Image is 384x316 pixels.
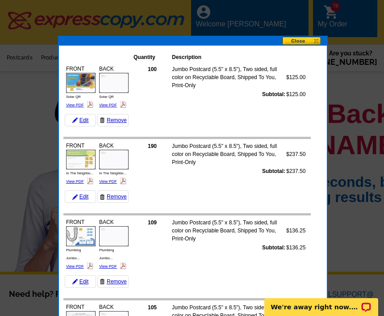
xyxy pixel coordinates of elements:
img: pdf_logo.png [120,177,126,184]
th: Description [171,53,286,62]
td: $237.50 [286,142,306,167]
div: FRONT [65,63,97,110]
img: trashcan-icon.gif [100,279,105,284]
img: small-thumb.jpg [99,73,129,93]
a: Edit [65,275,96,288]
td: $136.25 [286,243,306,252]
img: pdf_logo.png [87,177,93,184]
span: In The Neighbo... [66,171,93,175]
strong: 109 [148,219,157,226]
img: small-thumb.jpg [66,73,96,93]
td: $136.25 [286,218,306,243]
img: pencil-icon.gif [72,279,78,284]
div: FRONT [65,217,97,272]
span: Plumbing Jumbo... [66,248,81,260]
img: pdf_logo.png [120,262,126,269]
td: $237.50 [286,167,306,176]
strong: Subtotal: [262,244,285,251]
a: Remove [97,114,129,126]
img: small-thumb.jpg [99,150,129,170]
img: pencil-icon.gif [72,194,78,200]
img: trashcan-icon.gif [100,118,105,123]
strong: 105 [148,304,157,311]
div: BACK [98,63,130,110]
a: View PDF [99,264,117,269]
div: BACK [98,140,130,187]
td: $125.00 [286,65,306,90]
a: View PDF [66,103,84,107]
div: FRONT [65,140,97,187]
img: small-thumb.jpg [99,226,129,246]
th: Quantity [133,53,171,62]
img: pdf_logo.png [87,101,93,108]
a: Remove [97,190,129,203]
span: Plumbing Jumbo... [99,248,114,260]
td: Jumbo Postcard (5.5" x 8.5"), Two sided, full color on Recyclable Board, Shipped To You, Print-Only [171,142,286,167]
img: pdf_logo.png [120,101,126,108]
img: small-thumb.jpg [66,150,96,170]
strong: Subtotal: [262,91,285,97]
a: Remove [97,275,129,288]
a: View PDF [99,103,117,107]
span: In The Neighbo... [99,171,126,175]
span: Solar QR [99,95,114,99]
strong: 100 [148,66,157,72]
a: View PDF [66,179,84,184]
img: pdf_logo.png [87,262,93,269]
td: Jumbo Postcard (5.5" x 8.5"), Two sided, full color on Recyclable Board, Shipped To You, Print-Only [171,218,286,243]
div: BACK [98,217,130,272]
a: View PDF [99,179,117,184]
a: View PDF [66,264,84,269]
a: Edit [65,190,96,203]
strong: Subtotal: [262,168,285,174]
span: Solar QR [66,95,81,99]
img: small-thumb.jpg [66,226,96,246]
img: trashcan-icon.gif [100,194,105,200]
iframe: LiveChat chat widget [259,288,384,316]
td: $125.00 [286,90,306,99]
strong: 190 [148,143,157,149]
td: Jumbo Postcard (5.5" x 8.5"), Two sided, full color on Recyclable Board, Shipped To You, Print-Only [171,65,286,90]
img: pencil-icon.gif [72,118,78,123]
a: Edit [65,114,96,126]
